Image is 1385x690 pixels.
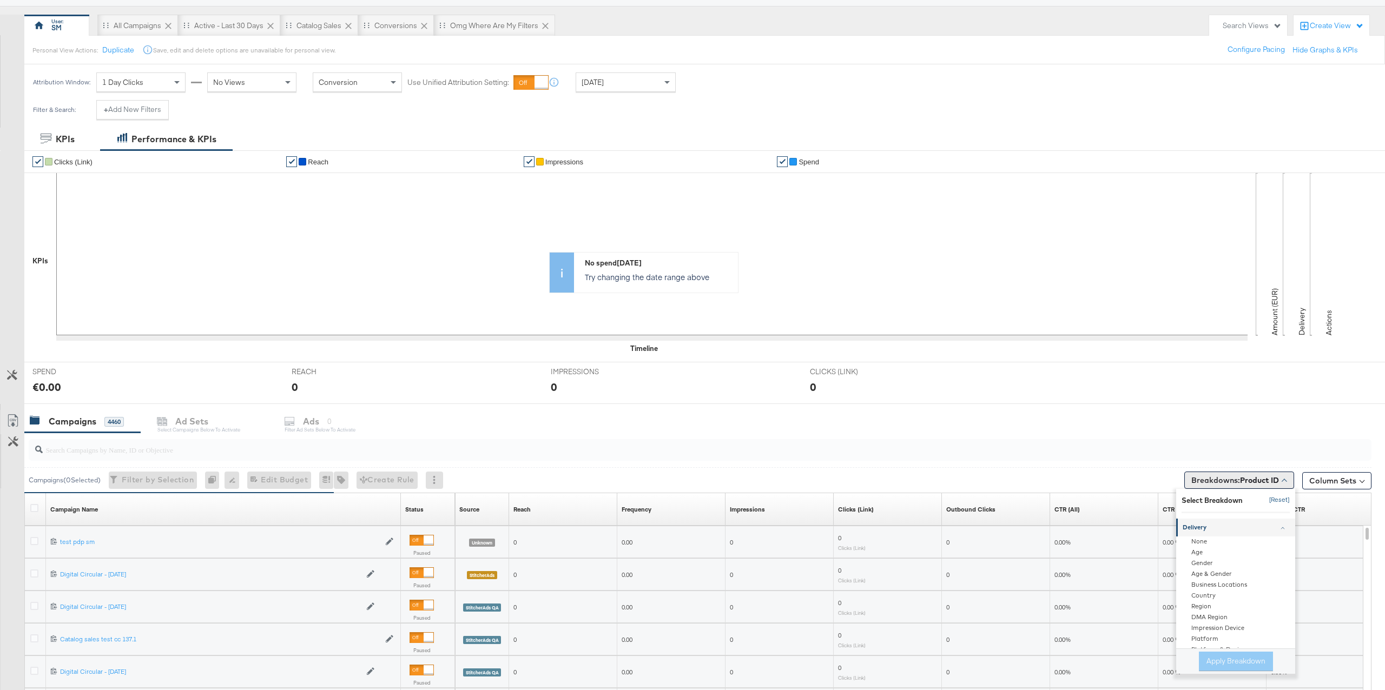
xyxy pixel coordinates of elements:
span: 0 [513,603,517,611]
div: Status [405,505,424,514]
a: Delivery [1176,519,1295,536]
a: The average number of times your ad was served to each person. [622,505,651,514]
span: 0 [513,668,517,676]
a: The number of clicks on links appearing on your ad or Page that direct people to your sites off F... [838,505,874,514]
span: 0.00 % [1163,570,1180,579]
span: Breakdowns: [1191,475,1279,486]
span: 0.00 [622,635,632,643]
div: Age & Gender [1178,569,1295,580]
div: omg where are my filters [450,21,538,31]
span: 0.00% [1054,570,1071,579]
span: 0 [730,570,733,579]
span: REACH [292,367,373,377]
sub: Clicks (Link) [838,545,866,551]
button: Duplicate [102,45,134,55]
div: Drag to reorder tab [183,22,189,28]
sub: Clicks (Link) [838,577,866,583]
button: Configure Pacing [1220,40,1292,59]
div: Campaigns ( 0 Selected) [29,475,101,485]
div: CTR (All) [1054,505,1080,514]
span: 0.00 % [1163,603,1180,611]
a: The number of people your ad was served to. [513,505,531,514]
div: SM [51,23,62,33]
div: Drag to reorder tab [103,22,109,28]
span: Unknown [469,539,495,547]
span: StitcherAds [467,571,497,579]
label: Paused [410,582,434,589]
span: 0 [513,538,517,546]
div: None [1178,536,1295,547]
b: Product ID [1240,475,1279,485]
div: Filter & Search: [32,106,76,114]
div: Conversions [374,21,417,31]
span: 0 [730,668,733,676]
div: Attribution Window: [32,78,91,86]
span: Impressions [545,158,583,166]
a: ✔ [32,156,43,167]
p: Try changing the date range above [585,271,733,282]
div: No spend [DATE] [585,258,733,268]
div: Digital Circular - [DATE] [60,570,361,579]
span: 0.00% [1054,538,1071,546]
span: 0 [838,566,841,574]
sub: Clicks (Link) [838,674,866,681]
span: 0 [946,635,949,643]
span: 0 [513,635,517,643]
div: Platform [1178,634,1295,645]
strong: + [104,104,108,115]
span: 0 [513,570,517,579]
span: 0 [838,664,841,672]
span: Spend [799,158,819,166]
div: Source [459,505,479,514]
a: The number of clicks on links that take people off Facebook-owned properties. [946,505,995,514]
span: 0 [838,534,841,542]
div: Search Views [1223,21,1282,31]
a: ✔ [524,156,535,167]
div: Reach [513,505,531,514]
span: 0 [946,668,949,676]
span: StitcherAds QA [463,636,502,644]
span: [DATE] [582,77,604,87]
a: Catalog sales test cc 137.1 [60,635,380,644]
span: Clicks (Link) [54,158,93,166]
a: Digital Circular - [DATE] [60,667,361,676]
label: Paused [410,614,434,621]
a: Shows the current state of your Ad Campaign. [405,505,424,514]
span: 0.00% [1054,635,1071,643]
button: +Add New Filters [96,100,169,120]
div: All Campaigns [114,21,161,31]
div: Platform & Device [1178,645,1295,655]
input: Search Campaigns by Name, ID or Objective [43,435,1245,456]
div: Outbound Clicks [946,505,995,514]
span: 0 [730,635,733,643]
a: ✔ [286,156,297,167]
div: Impression Device [1178,623,1295,634]
span: 0.00 [622,570,632,579]
div: Save, edit and delete options are unavailable for personal view. [153,46,335,55]
span: 0 [838,631,841,639]
label: Paused [410,549,434,556]
span: 0.00 [622,603,632,611]
a: The tool used to create this campaign. (StitcherAds Internal Only) [459,505,479,514]
button: [Reset] [1263,492,1290,509]
div: Personal View Actions: [32,46,98,55]
div: KPIs [56,133,75,145]
div: CTR (Link) [1163,505,1192,514]
a: The number of clicks received on a link in your ad divided by the number of impressions. [1163,505,1192,514]
span: Conversion [319,77,358,87]
a: ✔ [777,156,788,167]
div: Active - Last 30 Days [194,21,263,31]
button: Hide Graphs & KPIs [1292,45,1358,55]
div: Frequency [622,505,651,514]
div: Clicks (Link) [838,505,874,514]
label: Paused [410,679,434,686]
div: €0.00 [32,379,61,395]
span: 0.00 % [1163,538,1180,546]
span: SPEND [32,367,114,377]
label: Use Unified Attribution Setting: [407,77,509,88]
div: 0 [551,379,557,395]
span: CLICKS (LINK) [810,367,891,377]
div: Business Locations [1178,580,1295,591]
div: Delivery [1183,523,1290,532]
span: 0 [730,538,733,546]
